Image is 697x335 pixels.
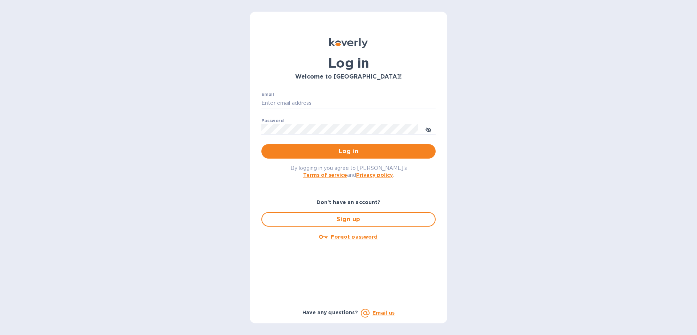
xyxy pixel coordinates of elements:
[261,119,284,123] label: Password
[356,172,393,178] a: Privacy policy
[317,199,381,205] b: Don't have an account?
[331,234,378,240] u: Forgot password
[329,38,368,48] img: Koverly
[372,310,395,316] a: Email us
[303,172,347,178] a: Terms of service
[268,215,429,224] span: Sign up
[302,310,358,315] b: Have any questions?
[267,147,430,156] span: Log in
[290,165,407,178] span: By logging in you agree to [PERSON_NAME]'s and .
[261,98,436,109] input: Enter email address
[261,92,274,97] label: Email
[421,122,436,136] button: toggle password visibility
[261,55,436,71] h1: Log in
[261,73,436,80] h3: Welcome to [GEOGRAPHIC_DATA]!
[261,144,436,159] button: Log in
[261,212,436,227] button: Sign up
